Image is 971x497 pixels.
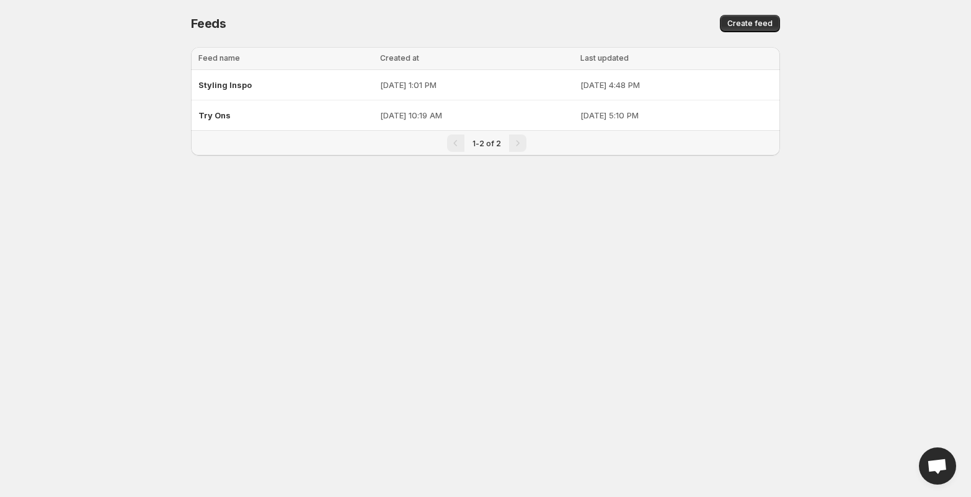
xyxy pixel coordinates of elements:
[198,110,231,120] span: Try Ons
[198,53,240,63] span: Feed name
[380,53,419,63] span: Created at
[380,109,572,121] p: [DATE] 10:19 AM
[580,79,773,91] p: [DATE] 4:48 PM
[380,79,572,91] p: [DATE] 1:01 PM
[198,80,252,90] span: Styling Inspo
[191,16,226,31] span: Feeds
[472,139,501,148] span: 1-2 of 2
[919,447,956,485] a: Open chat
[580,53,629,63] span: Last updated
[191,130,780,156] nav: Pagination
[580,109,773,121] p: [DATE] 5:10 PM
[720,15,780,32] button: Create feed
[727,19,773,29] span: Create feed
